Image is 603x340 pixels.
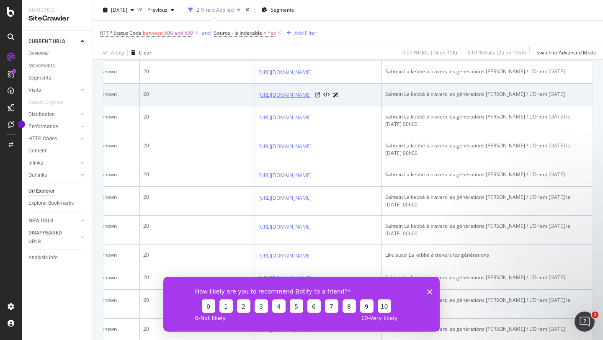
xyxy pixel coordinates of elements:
[139,49,152,56] div: Clear
[244,6,251,14] div: times
[28,171,78,180] a: Outlinks
[143,325,251,333] div: 20
[268,27,276,39] span: Yes
[402,49,457,56] div: 0.09 % URLs ( 14 on 15K )
[96,325,136,333] div: unknown
[137,5,144,13] span: vs
[294,29,317,36] div: Add Filter
[28,110,55,119] div: Distribution
[28,253,58,262] div: Analysis Info
[18,121,25,128] div: Tooltip anchor
[385,171,588,178] div: Sahtein La kebbé à travers les générations [PERSON_NAME] / L’Orient [DATE]
[163,277,440,332] iframe: Survey from Botify
[111,49,124,56] div: Apply
[185,3,244,17] button: 2 Filters Applied
[28,14,86,23] div: SiteCrawler
[385,296,588,312] div: Sahtein La kebbé à travers les générations [PERSON_NAME] / L’Orient [DATE] le [DATE] 00h00
[111,6,127,13] span: 2025 Sep. 30th
[28,62,87,70] a: Movements
[385,222,588,237] div: Sahtein La kebbé à travers les générations [PERSON_NAME] / L’Orient [DATE] le [DATE] 00h00
[323,92,330,98] button: View HTML Source
[28,98,72,107] a: Search Engines
[258,274,312,283] a: [URL][DOMAIN_NAME]
[536,49,596,56] div: Switch to Advanced Mode
[28,159,78,167] a: Inlinks
[28,37,65,46] div: CURRENT URLS
[263,29,266,36] span: =
[283,28,317,38] button: Add Filter
[385,325,588,333] div: Sahtein La kebbé à travers les générations [PERSON_NAME] / L’Orient [DATE]
[28,122,78,131] a: Performance
[533,46,596,59] button: Switch to Advanced Mode
[575,312,595,332] iframe: Intercom live chat
[258,3,297,17] button: Segments
[143,90,251,98] div: 20
[385,90,588,98] div: Sahtein La kebbé à travers les générations [PERSON_NAME] / L’Orient [DATE]
[28,187,54,196] div: Url Explorer
[258,171,312,180] a: [URL][DOMAIN_NAME]
[28,122,58,131] div: Performance
[28,62,55,70] div: Movements
[28,49,87,58] a: Overview
[333,90,339,99] a: AI Url Details
[28,229,71,246] div: DISAPPEARED URLS
[96,171,136,178] div: unknown
[592,312,598,318] span: 1
[28,171,47,180] div: Outlinks
[258,113,312,122] a: [URL][DOMAIN_NAME]
[28,199,87,208] a: Explorer Bookmarks
[96,296,136,304] div: unknown
[96,251,136,259] div: unknown
[28,199,74,208] div: Explorer Bookmarks
[258,223,312,231] a: [URL][DOMAIN_NAME]
[28,159,43,167] div: Inlinks
[164,27,193,39] span: 500 and 599
[128,46,152,59] button: Clear
[258,252,312,260] a: [URL][DOMAIN_NAME]
[28,253,87,262] a: Analysis Info
[214,29,262,36] span: Source - Is Indexable
[258,142,312,151] a: [URL][DOMAIN_NAME]
[28,134,57,143] div: HTTP Codes
[28,74,87,82] a: Segments
[258,68,312,77] a: [URL][DOMAIN_NAME]
[100,29,142,36] span: HTTP Status Code
[28,86,78,95] a: Visits
[28,229,78,246] a: DISAPPEARED URLS
[96,222,136,230] div: unknown
[202,29,211,37] button: and
[96,113,136,121] div: unknown
[96,90,136,98] div: unknown
[96,68,136,75] div: unknown
[28,187,87,196] a: Url Explorer
[28,216,78,225] a: NEW URLS
[28,74,51,82] div: Segments
[96,274,136,281] div: unknown
[196,6,234,13] div: 2 Filters Applied
[202,29,211,36] div: and
[100,46,124,59] button: Apply
[143,222,251,230] div: 20
[468,49,526,56] div: 0.01 % Visits ( 25 on 196K )
[143,274,251,281] div: 20
[385,193,588,209] div: Sahtein La kebbé à travers les générations [PERSON_NAME] / L’Orient [DATE] le [DATE] 00h00
[28,216,53,225] div: NEW URLS
[28,86,41,95] div: Visits
[143,296,251,304] div: 20
[258,194,312,202] a: [URL][DOMAIN_NAME]
[143,68,251,75] div: 20
[28,147,46,155] div: Content
[144,6,167,13] span: Previous
[385,274,588,281] div: Sahtein La kebbé à travers les générations [PERSON_NAME] / L’Orient [DATE]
